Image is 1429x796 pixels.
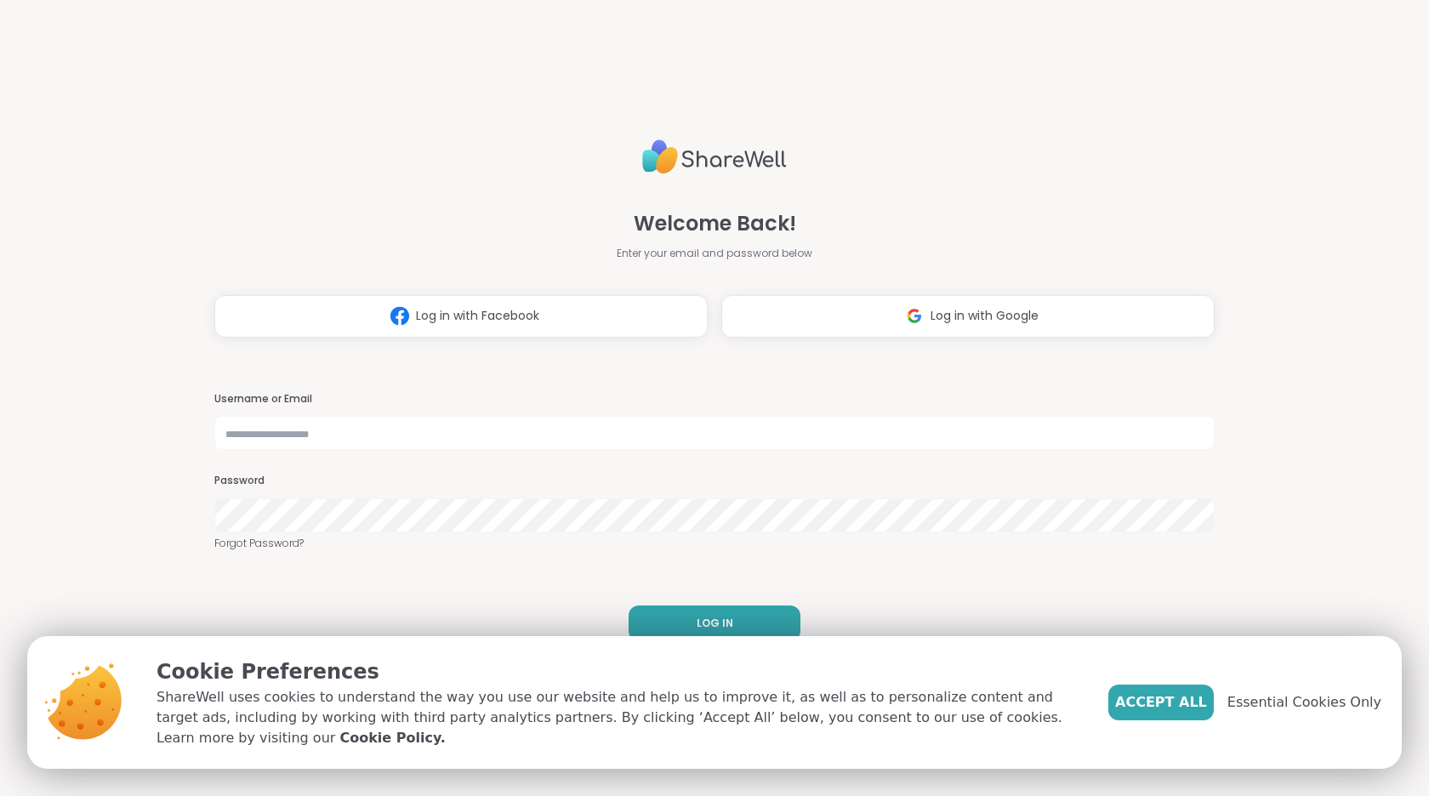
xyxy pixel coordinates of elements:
button: Log in with Google [721,295,1215,338]
a: Forgot Password? [214,536,1215,551]
span: Log in with Facebook [416,307,539,325]
a: Cookie Policy. [339,728,445,748]
img: ShareWell Logomark [898,300,931,332]
button: Accept All [1108,685,1214,720]
span: LOG IN [697,616,733,631]
span: Accept All [1115,692,1207,713]
h3: Username or Email [214,392,1215,407]
span: Log in with Google [931,307,1039,325]
button: Log in with Facebook [214,295,708,338]
span: Welcome Back! [634,208,796,239]
button: LOG IN [629,606,800,641]
h3: Password [214,474,1215,488]
span: Enter your email and password below [617,246,812,261]
p: ShareWell uses cookies to understand the way you use our website and help us to improve it, as we... [157,687,1081,748]
p: Cookie Preferences [157,657,1081,687]
img: ShareWell Logomark [384,300,416,332]
img: ShareWell Logo [642,133,787,181]
span: Essential Cookies Only [1227,692,1381,713]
